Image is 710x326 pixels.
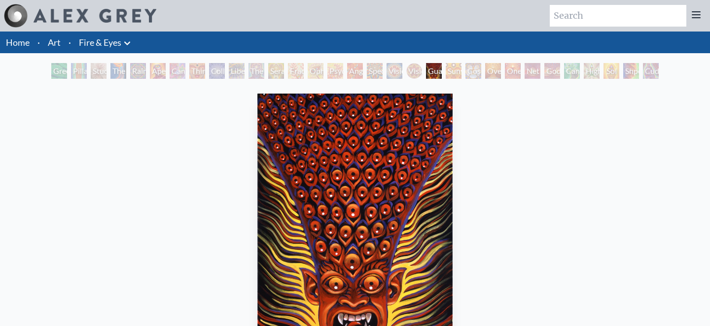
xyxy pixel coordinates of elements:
div: One [505,63,521,79]
div: Third Eye Tears of Joy [189,63,205,79]
a: Fire & Eyes [79,35,121,49]
div: Angel Skin [347,63,363,79]
div: Cosmic Elf [465,63,481,79]
div: Fractal Eyes [288,63,304,79]
div: Green Hand [51,63,67,79]
div: Sol Invictus [603,63,619,79]
a: Art [48,35,61,49]
div: Ophanic Eyelash [308,63,323,79]
div: The Torch [110,63,126,79]
div: Cannabis Sutra [170,63,185,79]
div: Spectral Lotus [367,63,383,79]
div: Guardian of Infinite Vision [426,63,442,79]
div: The Seer [248,63,264,79]
div: Net of Being [525,63,540,79]
input: Search [550,5,686,27]
div: Cuddle [643,63,659,79]
div: Vision [PERSON_NAME] [406,63,422,79]
div: Aperture [150,63,166,79]
div: Vision Crystal [387,63,402,79]
a: Home [6,37,30,48]
div: Oversoul [485,63,501,79]
div: Study for the Great Turn [91,63,106,79]
div: Higher Vision [584,63,600,79]
div: Pillar of Awareness [71,63,87,79]
div: Seraphic Transport Docking on the Third Eye [268,63,284,79]
div: Psychomicrograph of a Fractal Paisley Cherub Feather Tip [327,63,343,79]
div: Shpongled [623,63,639,79]
div: Collective Vision [209,63,225,79]
li: · [65,32,75,53]
li: · [34,32,44,53]
div: Rainbow Eye Ripple [130,63,146,79]
div: Liberation Through Seeing [229,63,245,79]
div: Cannafist [564,63,580,79]
div: Godself [544,63,560,79]
div: Sunyata [446,63,461,79]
